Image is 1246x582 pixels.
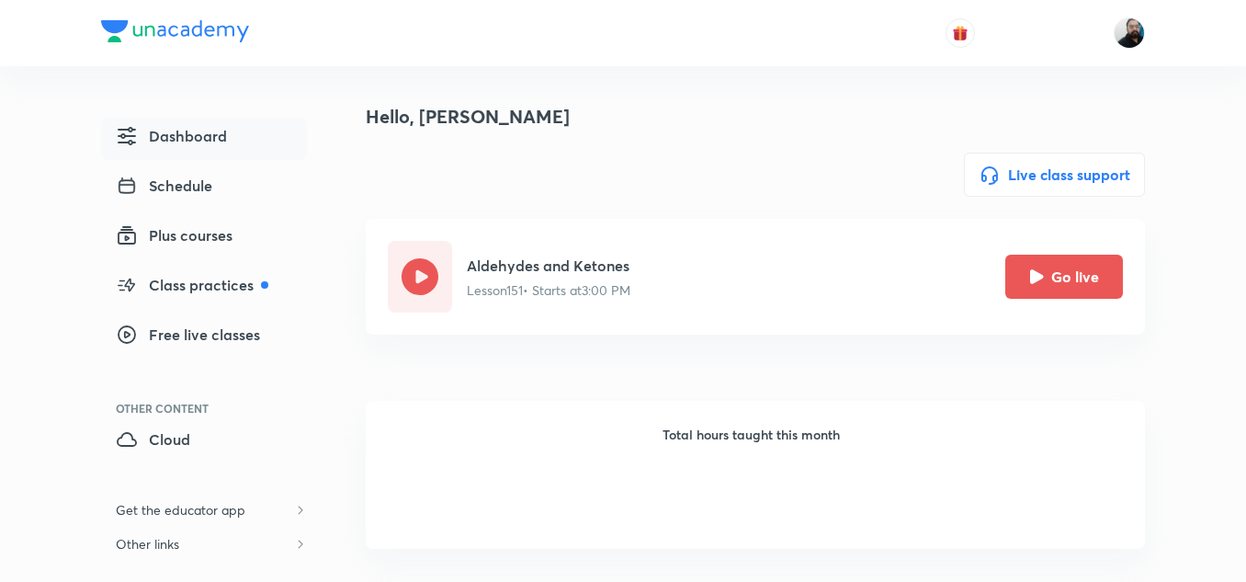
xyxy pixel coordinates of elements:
[116,403,307,414] div: Other Content
[663,425,840,444] h6: Total hours taught this month
[467,280,630,300] p: Lesson 151 • Starts at 3:00 PM
[366,103,570,131] h4: Hello, [PERSON_NAME]
[101,316,307,359] a: Free live classes
[101,527,194,561] h6: Other links
[116,125,227,147] span: Dashboard
[116,224,232,246] span: Plus courses
[116,428,190,451] span: Cloud
[946,18,975,48] button: avatar
[952,25,968,41] img: avatar
[1082,510,1226,562] iframe: Help widget launcher
[101,167,307,210] a: Schedule
[101,493,260,527] h6: Get the educator app
[1114,17,1145,49] img: Sumit Kumar Agrawal
[101,267,307,309] a: Class practices
[116,324,260,346] span: Free live classes
[964,153,1145,197] button: Live class support
[467,255,630,277] h5: Aldehydes and Ketones
[101,20,249,47] a: Company Logo
[116,175,212,197] span: Schedule
[101,421,307,463] a: Cloud
[1005,255,1123,299] button: Go live
[101,20,249,42] img: Company Logo
[101,217,307,259] a: Plus courses
[101,118,307,160] a: Dashboard
[116,274,268,296] span: Class practices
